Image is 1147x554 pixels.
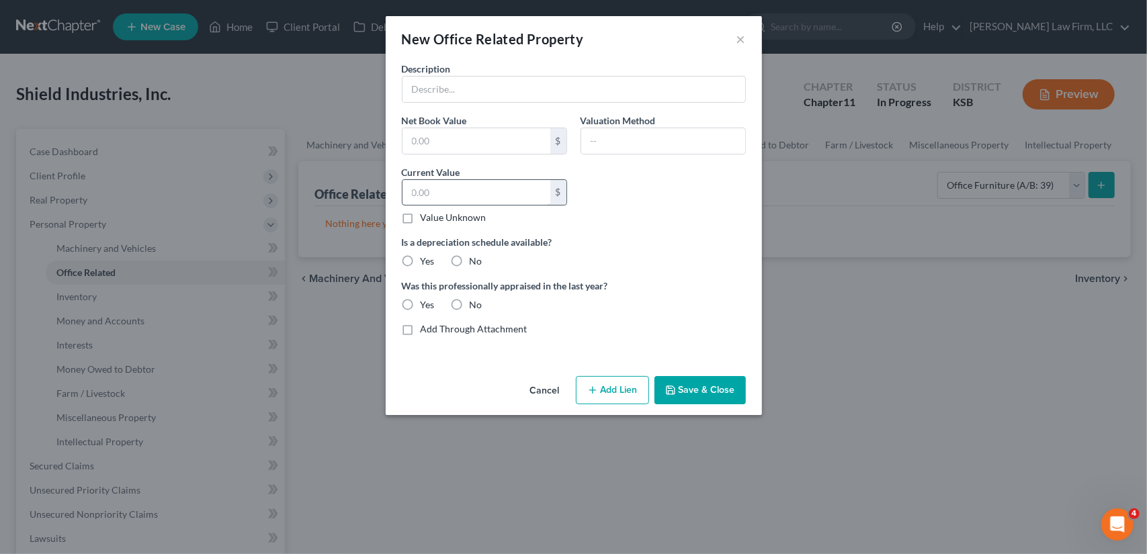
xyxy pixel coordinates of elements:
[159,404,179,430] span: 😃
[236,5,260,30] div: Close
[210,5,236,31] button: Expand window
[117,404,152,430] span: neutral face reaction
[402,30,584,48] div: New Office Related Property
[402,235,746,249] label: Is a depreciation schedule available?
[152,404,187,430] span: smiley reaction
[82,404,117,430] span: disappointed reaction
[81,447,188,458] a: Open in help center
[581,128,745,154] input: --
[550,128,566,154] div: $
[1129,508,1140,519] span: 4
[581,113,656,128] label: Valuation Method
[124,404,144,430] span: 😐
[470,255,482,268] label: No
[89,404,109,430] span: 😞
[402,165,460,179] label: Current Value
[654,376,746,404] button: Save & Close
[16,390,253,405] div: Did this answer your question?
[1101,508,1134,541] iframe: Intercom live chat
[421,298,435,312] label: Yes
[402,128,550,154] input: 0.00
[421,322,527,336] label: Add Through Attachment
[402,113,467,128] label: Net Book Value
[402,180,550,205] input: 0.00
[519,377,570,404] button: Cancel
[736,31,746,47] button: ×
[9,5,34,31] button: go back
[402,77,745,102] input: Describe...
[402,62,451,76] label: Description
[421,211,486,224] label: Value Unknown
[470,298,482,312] label: No
[402,279,746,293] label: Was this professionally appraised in the last year?
[550,180,566,205] div: $
[421,255,435,268] label: Yes
[576,376,649,404] button: Add Lien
